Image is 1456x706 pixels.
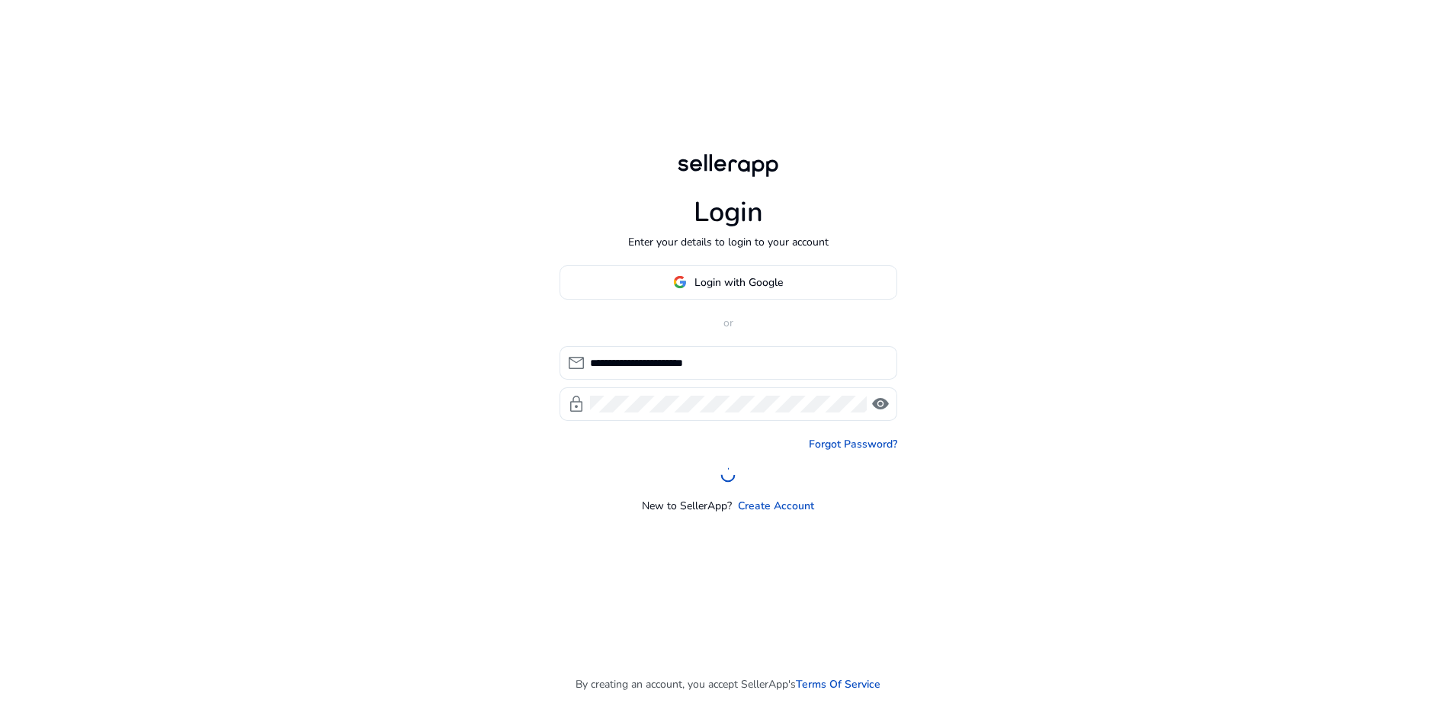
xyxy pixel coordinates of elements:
a: Create Account [738,498,814,514]
p: New to SellerApp? [642,498,732,514]
p: or [560,315,897,331]
p: Enter your details to login to your account [628,234,829,250]
span: lock [567,395,585,413]
span: visibility [871,395,890,413]
button: Login with Google [560,265,897,300]
span: Login with Google [694,274,783,290]
img: google-logo.svg [673,275,687,289]
h1: Login [694,196,763,229]
a: Forgot Password? [809,436,897,452]
span: mail [567,354,585,372]
a: Terms Of Service [796,676,880,692]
